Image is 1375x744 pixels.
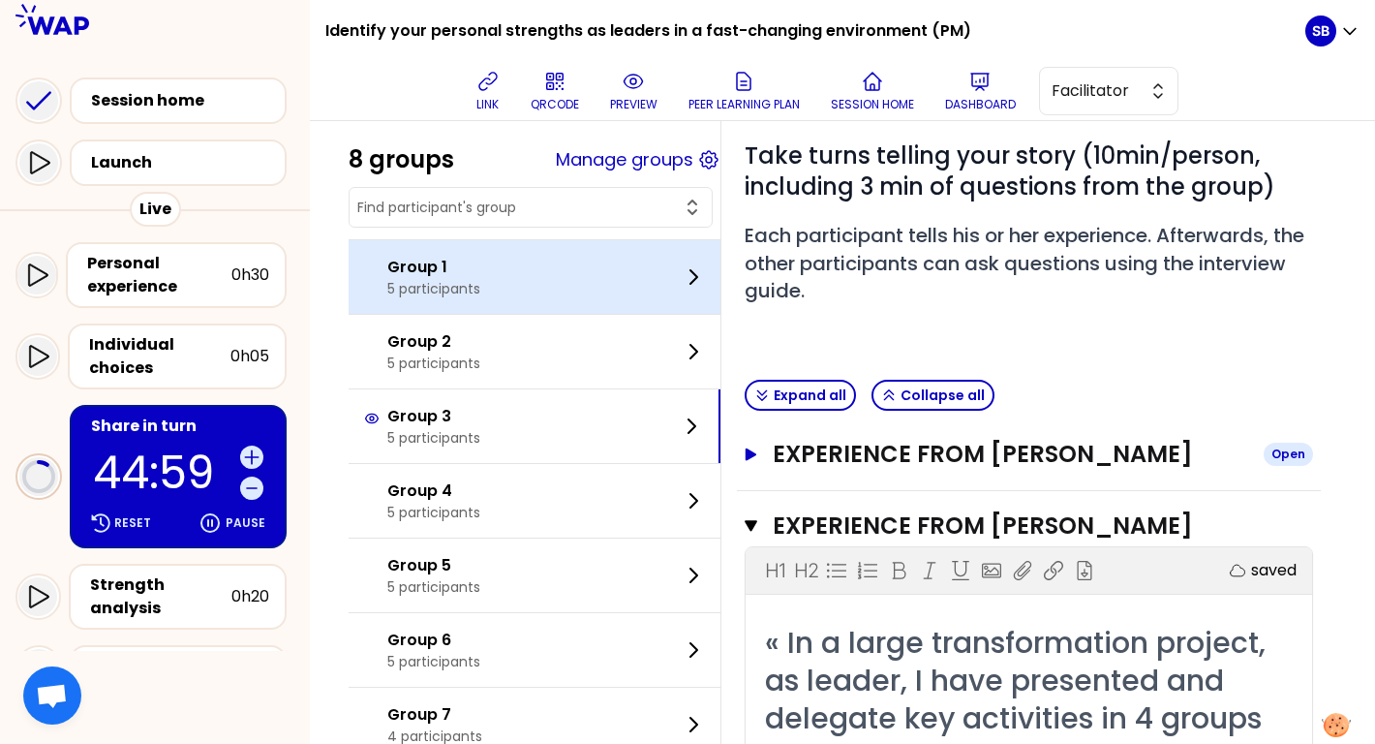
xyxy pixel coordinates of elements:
[93,450,232,495] p: 44:59
[89,333,230,380] div: Individual choices
[387,279,480,298] p: 5 participants
[523,62,587,120] button: QRCODE
[773,511,1246,542] h3: Experience from [PERSON_NAME]
[349,144,454,175] div: 8 groups
[745,139,1275,202] span: Take turns telling your story (10min/person, including 3 min of questions from the group)
[937,62,1024,120] button: Dashboard
[91,89,277,112] div: Session home
[531,97,579,112] p: QRCODE
[387,703,482,727] p: Group 7
[357,198,681,217] input: Find participant's group
[387,652,480,671] p: 5 participants
[130,192,181,227] div: Live
[226,515,265,531] p: Pause
[1039,67,1178,115] button: Facilitator
[114,515,151,531] p: Reset
[745,380,856,411] button: Expand all
[945,97,1016,112] p: Dashboard
[794,557,818,584] p: H2
[387,503,480,522] p: 5 participants
[387,629,480,652] p: Group 6
[387,480,480,503] p: Group 4
[91,415,269,438] div: Share in turn
[871,380,994,411] button: Collapse all
[90,573,231,620] div: Strength analysis
[602,62,665,120] button: preview
[1264,443,1313,466] div: Open
[231,263,269,287] div: 0h30
[1251,559,1297,582] p: saved
[469,62,507,120] button: link
[556,146,693,173] button: Manage groups
[765,557,785,584] p: H1
[681,62,808,120] button: Peer learning plan
[476,97,499,112] p: link
[823,62,922,120] button: Session home
[230,345,269,368] div: 0h05
[610,97,657,112] p: preview
[387,554,480,577] p: Group 5
[688,97,800,112] p: Peer learning plan
[23,666,81,725] div: Open chat
[387,354,480,373] p: 5 participants
[1052,79,1139,103] span: Facilitator
[387,405,480,428] p: Group 3
[87,252,231,298] div: Personal experience
[831,97,914,112] p: Session home
[1305,15,1360,46] button: SB
[91,151,277,174] div: Launch
[387,577,480,597] p: 5 participants
[745,439,1313,470] button: Experience from [PERSON_NAME]Open
[387,256,480,279] p: Group 1
[773,439,1248,470] h3: Experience from [PERSON_NAME]
[231,585,269,608] div: 0h20
[1312,21,1329,41] p: SB
[745,222,1309,304] span: Each participant tells his or her experience. Afterwards, the other participants can ask question...
[387,428,480,448] p: 5 participants
[745,511,1313,542] button: Experience from [PERSON_NAME]
[387,330,480,354] p: Group 2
